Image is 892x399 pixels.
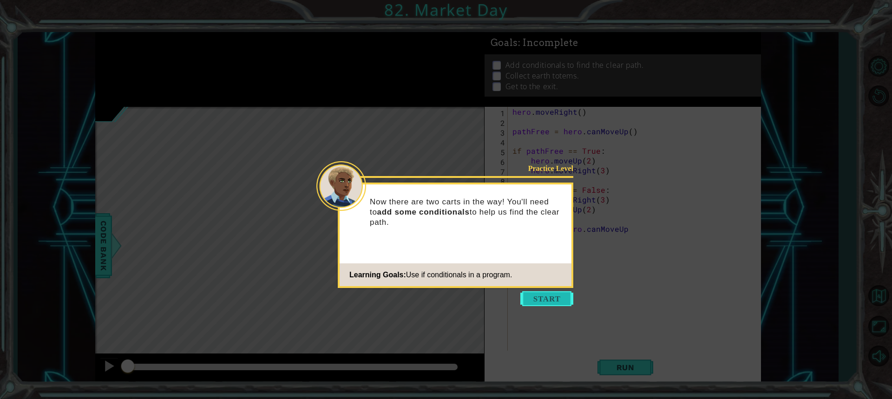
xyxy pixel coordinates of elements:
strong: add some conditionals [377,208,470,216]
p: Now there are two carts in the way! You'll need to to help us find the clear path. [370,197,565,228]
button: Start [520,291,573,306]
div: Practice Level [514,164,573,173]
span: Learning Goals: [349,271,406,279]
span: Use if conditionals in a program. [406,271,512,279]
